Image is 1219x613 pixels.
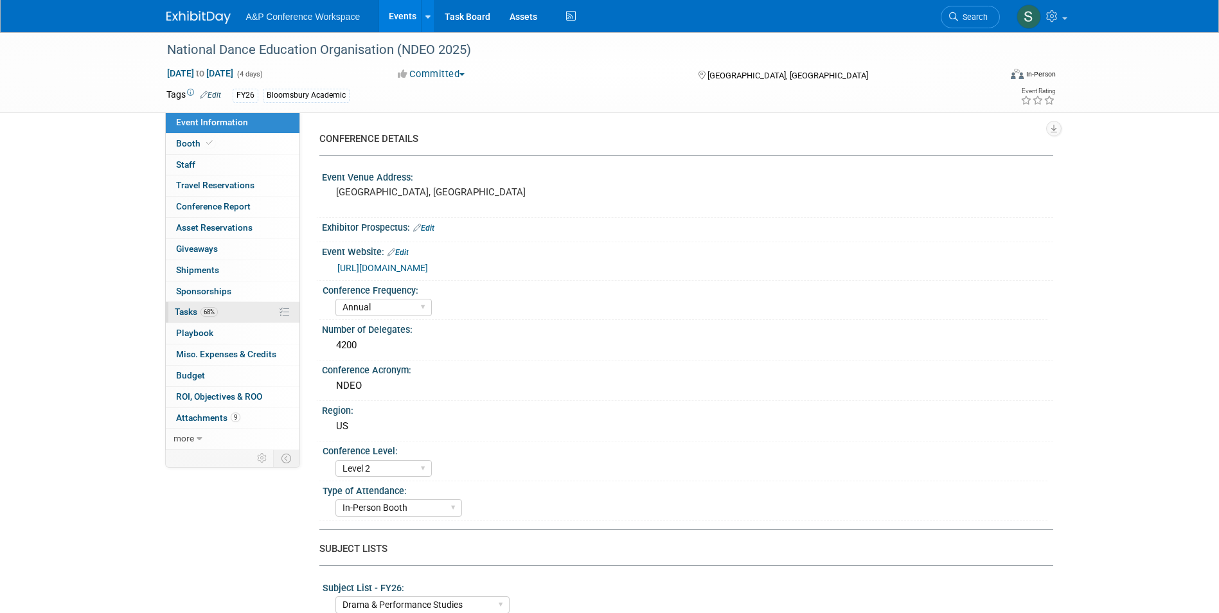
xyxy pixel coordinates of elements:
span: Asset Reservations [176,222,253,233]
div: Exhibitor Prospectus: [322,218,1053,235]
i: Booth reservation complete [206,139,213,147]
span: Misc. Expenses & Credits [176,349,276,359]
div: CONFERENCE DETAILS [319,132,1044,146]
div: NDEO [332,376,1044,396]
div: Conference Level: [323,441,1047,458]
div: Conference Acronym: [322,360,1053,377]
span: Search [958,12,988,22]
span: Event Information [176,117,248,127]
img: Samantha Klein [1017,4,1041,29]
span: [GEOGRAPHIC_DATA], [GEOGRAPHIC_DATA] [707,71,868,80]
a: Event Information [166,112,299,133]
a: Budget [166,366,299,386]
div: FY26 [233,89,258,102]
span: 68% [200,307,218,317]
span: Budget [176,370,205,380]
span: Staff [176,159,195,170]
a: Travel Reservations [166,175,299,196]
span: ROI, Objectives & ROO [176,391,262,402]
td: Personalize Event Tab Strip [251,450,274,466]
td: Toggle Event Tabs [273,450,299,466]
span: Giveaways [176,244,218,254]
a: more [166,429,299,449]
div: Event Rating [1020,88,1055,94]
div: In-Person [1026,69,1056,79]
div: Event Venue Address: [322,168,1053,184]
a: Tasks68% [166,302,299,323]
div: Number of Delegates: [322,320,1053,336]
div: 4200 [332,335,1044,355]
a: ROI, Objectives & ROO [166,387,299,407]
div: Subject List - FY26: [323,578,1047,594]
td: Tags [166,88,221,103]
span: more [174,433,194,443]
a: Playbook [166,323,299,344]
span: Booth [176,138,215,148]
div: Event Format [924,67,1056,86]
div: Bloomsbury Academic [263,89,350,102]
img: ExhibitDay [166,11,231,24]
span: [DATE] [DATE] [166,67,234,79]
div: Event Website: [322,242,1053,259]
div: Type of Attendance: [323,481,1047,497]
button: Committed [393,67,470,81]
a: Sponsorships [166,281,299,302]
span: Tasks [175,306,218,317]
a: Misc. Expenses & Credits [166,344,299,365]
div: Region: [322,401,1053,417]
span: A&P Conference Workspace [246,12,360,22]
span: (4 days) [236,70,263,78]
a: Giveaways [166,239,299,260]
a: Shipments [166,260,299,281]
div: US [332,416,1044,436]
div: SUBJECT LISTS [319,542,1044,556]
pre: [GEOGRAPHIC_DATA], [GEOGRAPHIC_DATA] [336,186,612,198]
span: Conference Report [176,201,251,211]
img: Format-Inperson.png [1011,69,1024,79]
span: Shipments [176,265,219,275]
a: Staff [166,155,299,175]
span: Attachments [176,413,240,423]
a: Edit [413,224,434,233]
a: [URL][DOMAIN_NAME] [337,263,428,273]
span: 9 [231,413,240,422]
a: Attachments9 [166,408,299,429]
a: Booth [166,134,299,154]
div: National Dance Education Organisation (NDEO 2025) [163,39,981,62]
div: Conference Frequency: [323,281,1047,297]
span: Sponsorships [176,286,231,296]
a: Asset Reservations [166,218,299,238]
span: to [194,68,206,78]
a: Edit [200,91,221,100]
a: Conference Report [166,197,299,217]
span: Playbook [176,328,213,338]
span: Travel Reservations [176,180,254,190]
a: Edit [387,248,409,257]
a: Search [941,6,1000,28]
